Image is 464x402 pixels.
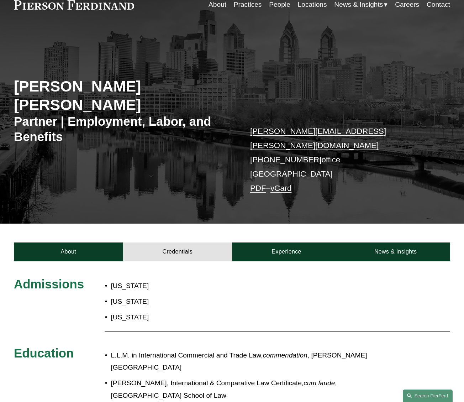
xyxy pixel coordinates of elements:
h2: [PERSON_NAME] [PERSON_NAME] [14,77,232,114]
em: cum laude [304,379,335,387]
span: Admissions [14,277,84,291]
p: L.L.M. in International Commercial and Trade Law, , [PERSON_NAME][GEOGRAPHIC_DATA] [111,349,395,374]
p: [US_STATE] [111,280,268,292]
a: Credentials [123,242,232,261]
p: [US_STATE] [111,311,268,323]
a: Search this site [403,390,453,402]
p: [US_STATE] [111,296,268,308]
p: office [GEOGRAPHIC_DATA] – [250,124,432,195]
a: vCard [270,184,291,193]
a: [PERSON_NAME][EMAIL_ADDRESS][PERSON_NAME][DOMAIN_NAME] [250,127,386,150]
a: News & Insights [341,242,450,261]
a: [PHONE_NUMBER] [250,155,321,164]
em: commendation [263,351,307,359]
a: PDF [250,184,266,193]
a: About [14,242,123,261]
p: [PERSON_NAME], International & Comparative Law Certificate, , [GEOGRAPHIC_DATA] School of Law [111,377,395,402]
h3: Partner | Employment, Labor, and Benefits [14,114,232,145]
a: Experience [232,242,341,261]
span: Education [14,346,74,360]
